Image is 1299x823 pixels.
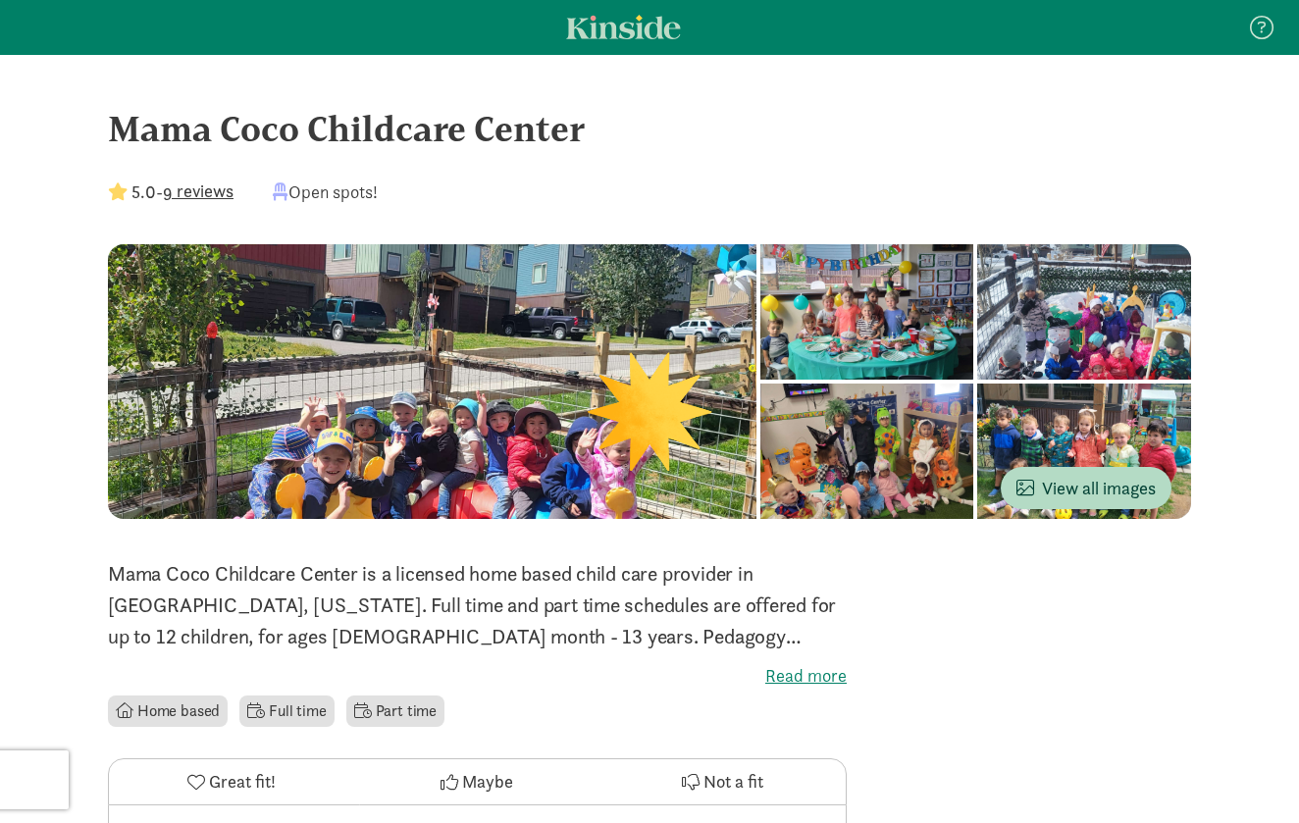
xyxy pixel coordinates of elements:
[109,759,354,804] button: Great fit!
[273,179,378,205] div: Open spots!
[239,695,334,727] li: Full time
[108,558,847,652] p: Mama Coco Childcare Center is a licensed home based child care provider in [GEOGRAPHIC_DATA], [US...
[600,759,846,804] button: Not a fit
[566,15,681,39] a: Kinside
[108,695,228,727] li: Home based
[1001,467,1171,509] button: View all images
[209,768,276,795] span: Great fit!
[1016,475,1156,501] span: View all images
[346,695,444,727] li: Part time
[108,179,234,205] div: -
[131,180,156,203] strong: 5.0
[462,768,513,795] span: Maybe
[163,178,234,204] button: 9 reviews
[354,759,599,804] button: Maybe
[703,768,763,795] span: Not a fit
[108,664,847,688] label: Read more
[108,102,1191,155] div: Mama Coco Childcare Center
